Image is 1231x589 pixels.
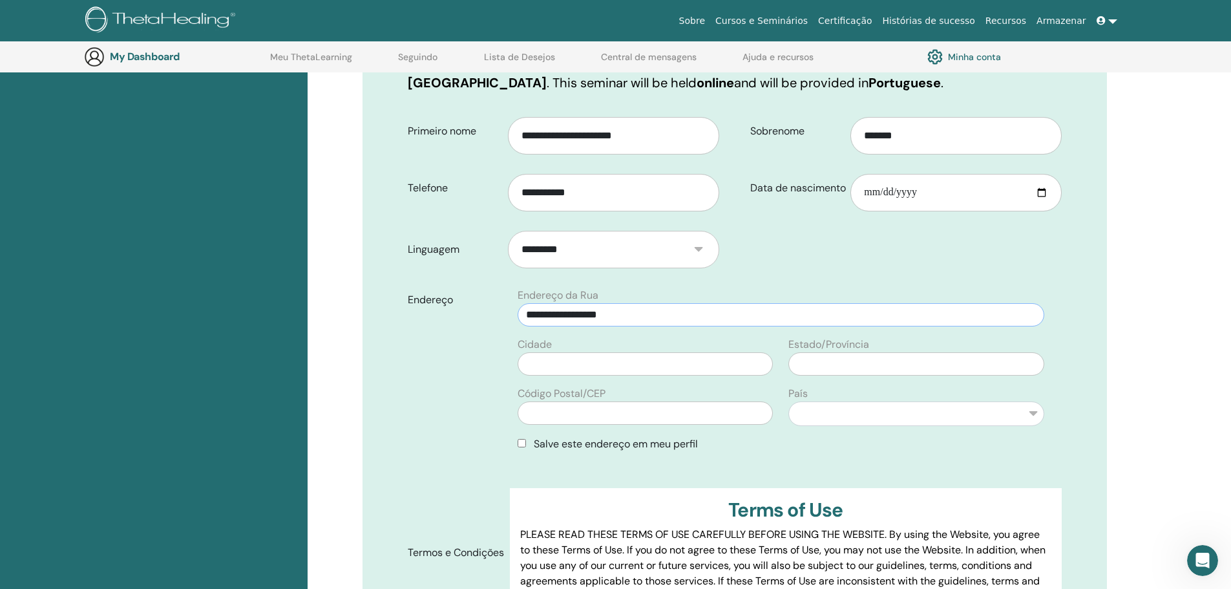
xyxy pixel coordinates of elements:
[518,288,598,303] label: Endereço da Rua
[398,52,437,72] a: Seguindo
[674,9,710,33] a: Sobre
[697,74,734,91] b: online
[408,55,956,91] b: [GEOGRAPHIC_DATA], [GEOGRAPHIC_DATA]
[741,176,851,200] label: Data de nascimento
[518,337,552,352] label: Cidade
[741,119,851,144] label: Sobrenome
[270,52,352,72] a: Meu ThetaLearning
[398,119,509,144] label: Primeiro nome
[408,54,1062,92] p: You are registering for on in . This seminar will be held and will be provided in .
[534,437,698,451] span: Salve este endereço em meu perfil
[398,237,509,262] label: Linguagem
[484,52,555,72] a: Lista de Desejos
[927,46,943,68] img: cog.svg
[1187,545,1218,576] iframe: Intercom live chat
[868,74,941,91] b: Portuguese
[788,337,869,352] label: Estado/Província
[84,47,105,67] img: generic-user-icon.jpg
[788,386,808,402] label: País
[742,52,814,72] a: Ajuda e recursos
[518,386,605,402] label: Código Postal/CEP
[601,52,697,72] a: Central de mensagens
[813,9,877,33] a: Certificação
[398,288,510,312] label: Endereço
[878,9,980,33] a: Histórias de sucesso
[85,6,240,36] img: logo.png
[110,50,239,63] h3: My Dashboard
[398,541,510,565] label: Termos e Condições
[398,176,509,200] label: Telefone
[980,9,1031,33] a: Recursos
[1031,9,1091,33] a: Armazenar
[710,9,813,33] a: Cursos e Seminários
[927,46,1001,68] a: Minha conta
[520,498,1051,522] h3: Terms of Use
